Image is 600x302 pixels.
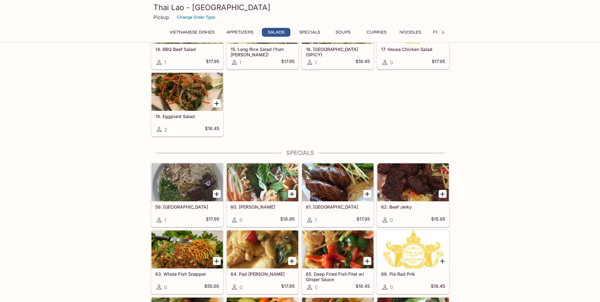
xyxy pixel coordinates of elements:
[329,28,357,37] button: Soups
[164,284,167,290] span: 0
[223,28,257,37] button: Appetizers
[390,60,393,66] span: 0
[281,283,294,291] h5: $17.95
[430,28,461,37] button: Fried Rice
[280,216,294,224] h5: $18.95
[155,114,219,119] h5: 18. Eggplant Salad
[281,59,294,66] h5: $17.95
[155,204,219,210] h5: 59. [GEOGRAPHIC_DATA]
[381,271,445,277] h5: 66. Pla Rad Prik
[213,190,221,198] button: Add 59. Kao Peak
[239,217,242,223] span: 0
[390,217,393,223] span: 0
[213,257,221,265] button: Add 63. Whole Fish Snapper
[153,14,169,20] p: Pickup
[295,28,324,37] button: Specials
[377,163,449,201] div: 62. Beef Jerky
[302,6,374,44] div: 16. Basil Shrimp Salad (SPICY)
[164,217,166,223] span: 1
[390,284,393,290] span: 0
[431,216,445,224] h5: $15.95
[151,163,223,227] a: 59. [GEOGRAPHIC_DATA]1$17.95
[152,6,223,44] div: 14. BBQ Beef Salad
[363,190,371,198] button: Add 61. Sai Oua
[377,230,449,268] div: 66. Pla Rad Prik
[356,216,370,224] h5: $17.95
[164,60,166,66] span: 1
[363,257,371,265] button: Add 65. Deep Fried Fish Filet w/ Ginger Sauce
[205,126,219,133] h5: $18.45
[306,271,370,282] h5: 65. Deep Fried Fish Filet w/ Ginger Sauce
[227,6,298,44] div: 15. Long Rice Salad (Yum Woon Sen)
[315,217,317,223] span: 1
[231,271,294,277] h5: 64. Pad [PERSON_NAME]
[396,28,424,37] button: Noodles
[155,271,219,277] h5: 63. Whole Fish Snapper
[381,204,445,210] h5: 62. Beef Jerky
[231,204,294,210] h5: 60. [PERSON_NAME]
[356,59,370,66] h5: $18.45
[213,99,221,107] button: Add 18. Eggplant Salad
[302,163,374,201] div: 61. Sai Oua
[432,59,445,66] h5: $17.95
[174,12,218,22] button: Change Order Type
[439,257,447,265] button: Add 66. Pla Rad Prik
[206,216,219,224] h5: $17.95
[206,59,219,66] h5: $17.95
[315,60,317,66] span: 1
[377,230,449,294] a: 66. Pla Rad Prik0$18.45
[377,6,449,44] div: 17. House Chicken Salad
[231,47,294,57] h5: 15. Long Rice Salad (Yum [PERSON_NAME])
[153,3,447,12] h3: Thai Lao - [GEOGRAPHIC_DATA]
[204,283,219,291] h5: $55.00
[362,28,391,37] button: Curries
[166,28,218,37] button: Vietnamese Dishes
[439,190,447,198] button: Add 62. Beef Jerky
[151,149,449,156] h4: Specials
[155,47,219,52] h5: 14. BBQ Beef Salad
[152,230,223,268] div: 63. Whole Fish Snapper
[431,283,445,291] h5: $18.45
[151,72,223,136] a: 18. Eggplant Salad2$18.45
[302,230,374,294] a: 65. Deep Fried Fish Filet w/ Ginger Sauce0$18.45
[306,204,370,210] h5: 61. [GEOGRAPHIC_DATA]
[151,230,223,294] a: 63. Whole Fish Snapper0$55.00
[381,47,445,52] h5: 17. House Chicken Salad
[288,190,296,198] button: Add 60. Kao Poon
[302,163,374,227] a: 61. [GEOGRAPHIC_DATA]1$17.95
[306,47,370,57] h5: 16. [GEOGRAPHIC_DATA] (SPICY)
[164,127,167,133] span: 2
[288,257,296,265] button: Add 64. Pad Chu-Chee
[262,28,290,37] button: Salads
[302,230,374,268] div: 65. Deep Fried Fish Filet w/ Ginger Sauce
[152,73,223,111] div: 18. Eggplant Salad
[226,230,299,294] a: 64. Pad [PERSON_NAME]0$17.95
[239,284,242,290] span: 0
[377,163,449,227] a: 62. Beef Jerky0$15.95
[226,163,299,227] a: 60. [PERSON_NAME]0$18.95
[152,163,223,201] div: 59. Kao Peak
[356,283,370,291] h5: $18.45
[227,163,298,201] div: 60. Kao Poon
[227,230,298,268] div: 64. Pad Chu-Chee
[239,60,241,66] span: 1
[315,284,318,290] span: 0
